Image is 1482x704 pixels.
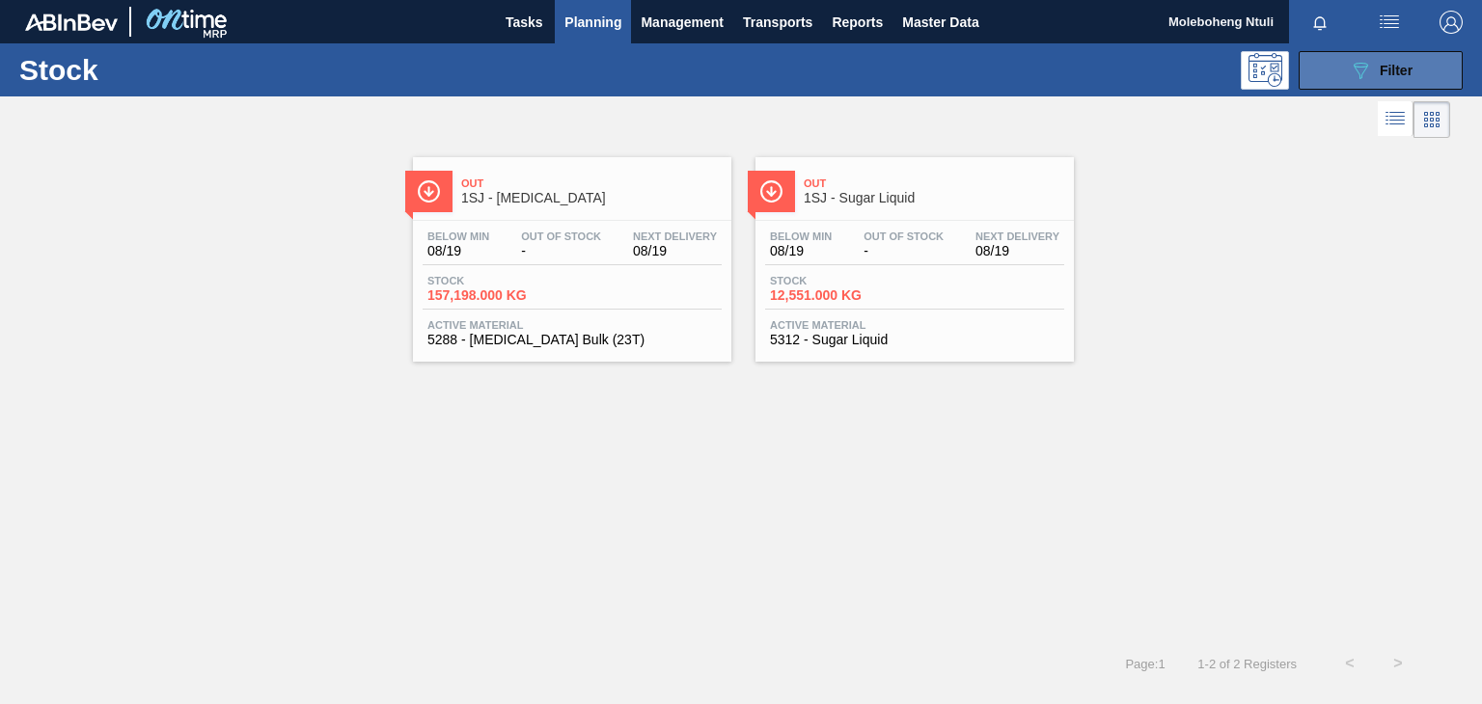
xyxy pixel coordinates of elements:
span: 08/19 [770,244,832,258]
span: Out [461,177,722,189]
span: 5288 - Dextrose Bulk (23T) [427,333,717,347]
span: 1SJ - Sugar Liquid [804,191,1064,205]
span: Reports [832,11,883,34]
span: Stock [427,275,563,286]
span: 08/19 [427,244,489,258]
span: Next Delivery [633,230,717,242]
span: Tasks [503,11,545,34]
span: Filter [1380,63,1413,78]
h1: Stock [19,59,296,81]
span: 1SJ - Dextrose [461,191,722,205]
button: < [1326,639,1374,688]
img: userActions [1378,11,1401,34]
span: 08/19 [633,244,717,258]
span: Page : 1 [1125,657,1165,671]
span: 157,198.000 KG [427,288,563,303]
button: Filter [1299,51,1463,90]
div: Card Vision [1413,101,1450,138]
span: Next Delivery [975,230,1059,242]
div: Programming: no user selected [1241,51,1289,90]
span: - [521,244,601,258]
a: ÍconeOut1SJ - Sugar LiquidBelow Min08/19Out Of Stock-Next Delivery08/19Stock12,551.000 KGActive M... [741,143,1084,362]
a: ÍconeOut1SJ - [MEDICAL_DATA]Below Min08/19Out Of Stock-Next Delivery08/19Stock157,198.000 KGActiv... [398,143,741,362]
span: 08/19 [975,244,1059,258]
img: Logout [1440,11,1463,34]
span: Stock [770,275,905,286]
span: 5312 - Sugar Liquid [770,333,1059,347]
span: Out Of Stock [864,230,944,242]
span: Transports [743,11,812,34]
span: Management [641,11,724,34]
span: Master Data [902,11,978,34]
img: Ícone [417,179,441,203]
span: Planning [564,11,621,34]
span: 12,551.000 KG [770,288,905,303]
span: 1 - 2 of 2 Registers [1194,657,1297,671]
span: Out Of Stock [521,230,601,242]
button: > [1374,639,1422,688]
span: Out [804,177,1064,189]
span: - [864,244,944,258]
span: Active Material [427,319,717,331]
span: Below Min [770,230,832,242]
img: Ícone [759,179,783,203]
button: Notifications [1289,9,1351,36]
span: Below Min [427,230,489,242]
img: TNhmsLtSVTkK8tSr43FrP2fwEKptu5GPRR3wAAAABJRU5ErkJggg== [25,14,118,31]
span: Active Material [770,319,1059,331]
div: List Vision [1378,101,1413,138]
